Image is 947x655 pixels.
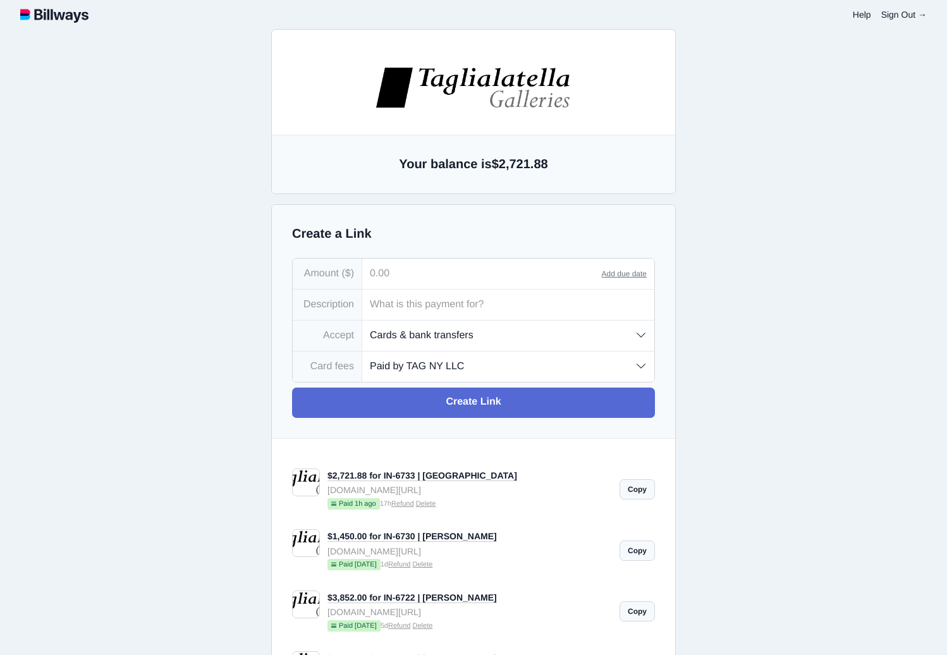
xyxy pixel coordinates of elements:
[293,321,362,351] div: Accept
[620,601,655,621] a: Copy
[327,498,380,510] span: Paid 1h ago
[388,622,410,630] a: Refund
[327,483,612,497] div: [DOMAIN_NAME][URL]
[374,66,573,109] img: images%2Flogos%2FNHEjR4F79tOipA5cvDi8LzgAg5H3-logo.jpg
[413,561,433,568] a: Delete
[327,498,612,511] small: 17h
[492,157,548,171] span: $2,721.88
[327,531,497,542] a: $1,450.00 for IN-6730 | [PERSON_NAME]
[327,620,612,633] small: 5d
[327,470,517,481] a: $2,721.88 for IN-6733 | [GEOGRAPHIC_DATA]
[327,559,612,572] small: 1d
[881,9,927,20] a: Sign Out
[362,259,602,289] input: 0.00
[416,500,436,508] a: Delete
[362,290,654,320] input: What is this payment for?
[620,479,655,499] a: Copy
[602,269,647,278] a: Add due date
[293,259,362,289] div: Amount ($)
[293,352,362,382] div: Card fees
[327,544,612,558] div: [DOMAIN_NAME][URL]
[327,592,497,603] a: $3,852.00 for IN-6722 | [PERSON_NAME]
[620,541,655,561] a: Copy
[292,225,655,243] h2: Create a Link
[20,6,89,23] img: logotype.svg
[292,388,655,418] a: Create Link
[388,561,410,568] a: Refund
[391,500,413,508] a: Refund
[292,156,655,173] h2: Your balance is
[853,9,871,20] a: Help
[293,290,362,320] div: Description
[413,622,433,630] a: Delete
[327,620,381,632] span: Paid [DATE]
[327,605,612,619] div: [DOMAIN_NAME][URL]
[327,559,381,570] span: Paid [DATE]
